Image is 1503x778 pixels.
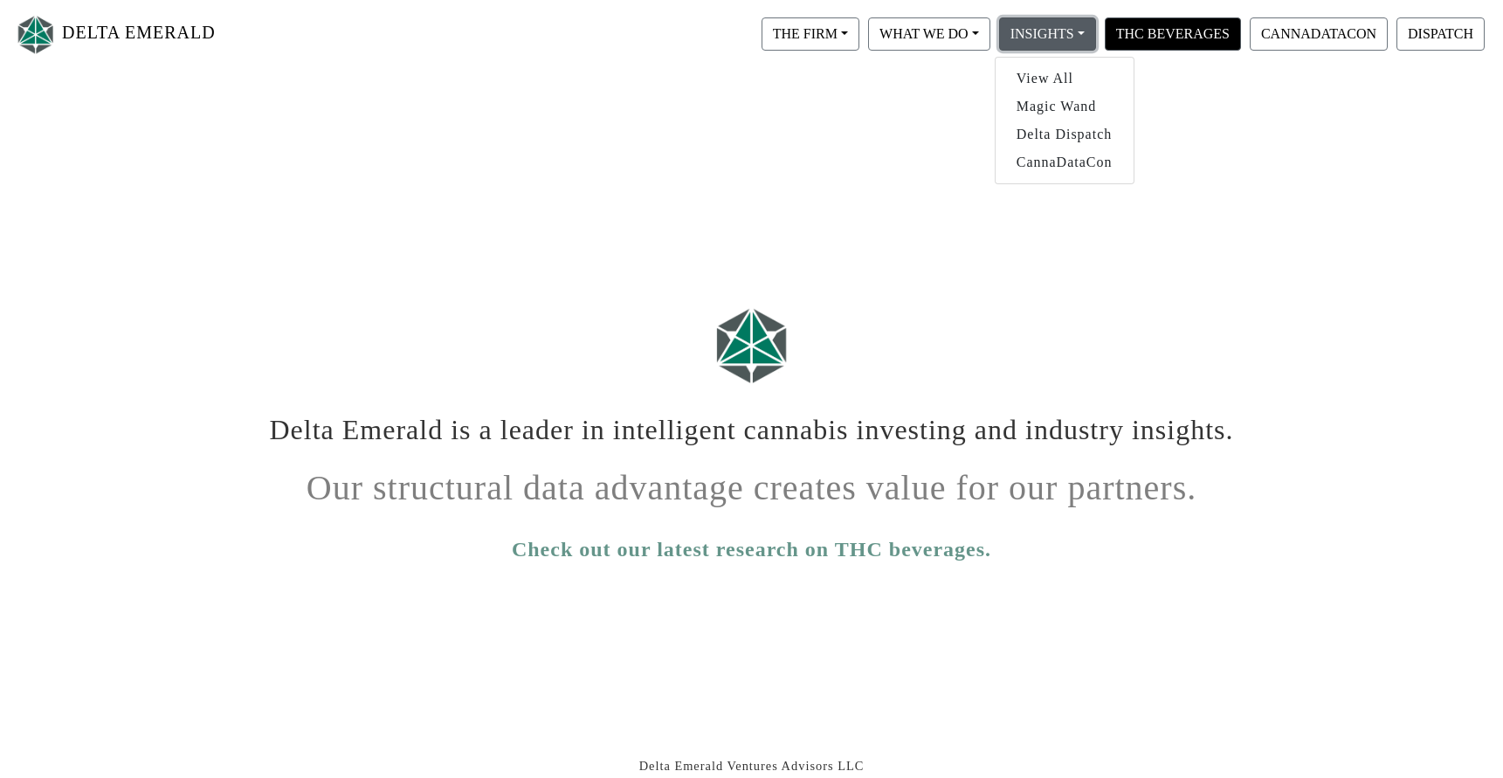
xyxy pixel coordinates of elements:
h1: Delta Emerald is a leader in intelligent cannabis investing and industry insights. [267,400,1237,446]
a: Magic Wand [996,93,1134,120]
a: Check out our latest research on THC beverages. [512,534,991,565]
button: THE FIRM [762,17,859,51]
a: CANNADATACON [1245,25,1392,40]
a: DISPATCH [1392,25,1489,40]
a: Delta Dispatch [996,120,1134,148]
button: WHAT WE DO [868,17,990,51]
a: View All [996,65,1134,93]
button: DISPATCH [1396,17,1485,51]
img: Logo [14,11,58,58]
a: THC BEVERAGES [1100,25,1245,40]
a: CannaDataCon [996,148,1134,176]
h1: Our structural data advantage creates value for our partners. [267,454,1237,509]
img: Logo [708,299,796,391]
button: CANNADATACON [1250,17,1388,51]
a: DELTA EMERALD [14,7,216,62]
button: INSIGHTS [999,17,1096,51]
div: THE FIRM [995,57,1134,184]
button: THC BEVERAGES [1105,17,1241,51]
